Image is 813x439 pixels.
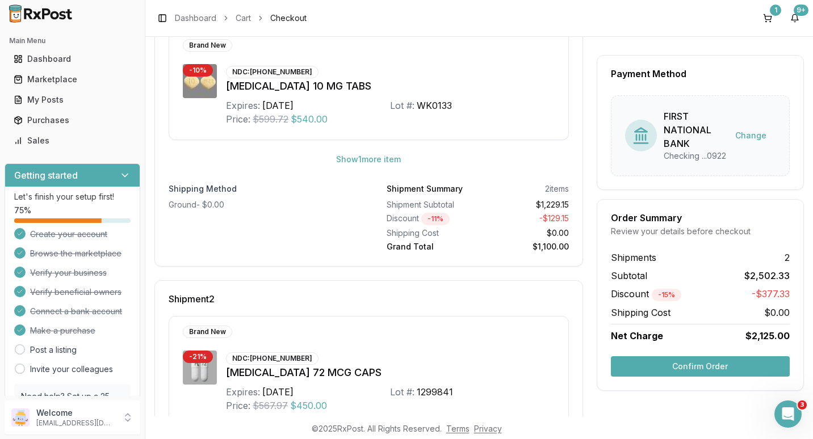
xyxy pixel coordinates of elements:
[226,112,250,126] div: Price:
[183,351,217,385] img: Linzess 72 MCG CAPS
[9,90,136,110] a: My Posts
[5,111,140,129] button: Purchases
[664,109,726,150] div: FIRST NATIONAL BANK
[175,12,216,24] a: Dashboard
[9,36,136,45] h2: Main Menu
[262,99,294,112] div: [DATE]
[5,50,140,68] button: Dashboard
[30,286,121,298] span: Verify beneficial owners
[36,419,115,428] p: [EMAIL_ADDRESS][DOMAIN_NAME]
[290,399,327,412] span: $450.00
[226,352,319,365] div: NDC: [PHONE_NUMBER]
[183,64,217,98] img: Farxiga 10 MG TABS
[169,183,350,195] label: Shipping Method
[482,199,568,210] div: $1,229.15
[482,241,568,252] div: $1,100.00
[183,326,232,338] div: Brand New
[482,213,568,225] div: - $129.15
[226,78,555,94] div: [MEDICAL_DATA] 10 MG TABS
[387,183,463,195] div: Shipment Summary
[611,226,790,237] div: Review your details before checkout
[236,12,251,24] a: Cart
[9,130,136,151] a: Sales
[270,12,307,24] span: Checkout
[421,213,450,225] div: - 11 %
[253,399,288,412] span: $567.97
[770,5,781,16] div: 1
[786,9,804,27] button: 9+
[175,12,307,24] nav: breadcrumb
[5,91,140,109] button: My Posts
[14,115,131,126] div: Purchases
[726,125,776,146] button: Change
[798,400,807,410] span: 3
[387,213,473,225] div: Discount
[417,99,452,112] div: WK0133
[30,344,77,356] a: Post a listing
[387,241,473,252] div: Grand Total
[14,168,78,182] h3: Getting started
[5,5,77,23] img: RxPost Logo
[183,64,213,77] div: - 10 %
[664,150,726,162] div: Checking ...0922
[14,135,131,146] div: Sales
[226,66,319,78] div: NDC: [PHONE_NUMBER]
[169,294,215,303] span: Shipment 2
[262,385,294,399] div: [DATE]
[774,400,802,428] iframe: Intercom live chat
[611,288,681,299] span: Discount
[30,364,113,375] a: Invite your colleagues
[183,351,213,363] div: - 21 %
[545,183,569,195] div: 2 items
[474,424,502,433] a: Privacy
[14,191,131,202] p: Let's finish your setup first!
[611,213,790,222] div: Order Summary
[611,356,790,377] button: Confirm Order
[611,251,656,264] span: Shipments
[482,227,568,239] div: $0.00
[446,424,470,433] a: Terms
[30,229,107,240] span: Create your account
[390,99,414,112] div: Lot #:
[21,391,124,425] p: Need help? Set up a 25 minute call with our team to set up.
[9,110,136,130] a: Purchases
[611,330,663,341] span: Net Charge
[226,99,260,112] div: Expires:
[9,69,136,90] a: Marketplace
[30,248,121,259] span: Browse the marketplace
[745,329,790,343] span: $2,125.00
[253,112,288,126] span: $599.72
[794,5,808,16] div: 9+
[752,287,790,301] span: -$377.33
[5,70,140,88] button: Marketplace
[169,199,350,210] div: Ground - $0.00
[183,39,232,52] div: Brand New
[611,306,670,319] span: Shipping Cost
[30,267,107,278] span: Verify your business
[291,112,328,126] span: $540.00
[785,251,790,264] span: 2
[226,399,250,412] div: Price:
[14,94,131,105] div: My Posts
[30,306,122,317] span: Connect a bank account
[611,69,790,78] div: Payment Method
[30,325,95,336] span: Make a purchase
[611,269,647,282] span: Subtotal
[387,227,473,239] div: Shipping Cost
[14,74,131,85] div: Marketplace
[417,385,453,399] div: 1299841
[390,385,414,399] div: Lot #:
[226,365,555,381] div: [MEDICAL_DATA] 72 MCG CAPS
[764,306,790,319] span: $0.00
[758,9,777,27] button: 1
[14,205,31,216] span: 75 %
[387,199,473,210] div: Shipment Subtotal
[5,132,140,150] button: Sales
[327,149,410,170] button: Show1more item
[36,407,115,419] p: Welcome
[14,53,131,65] div: Dashboard
[11,408,30,427] img: User avatar
[652,289,681,301] div: - 15 %
[226,385,260,399] div: Expires:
